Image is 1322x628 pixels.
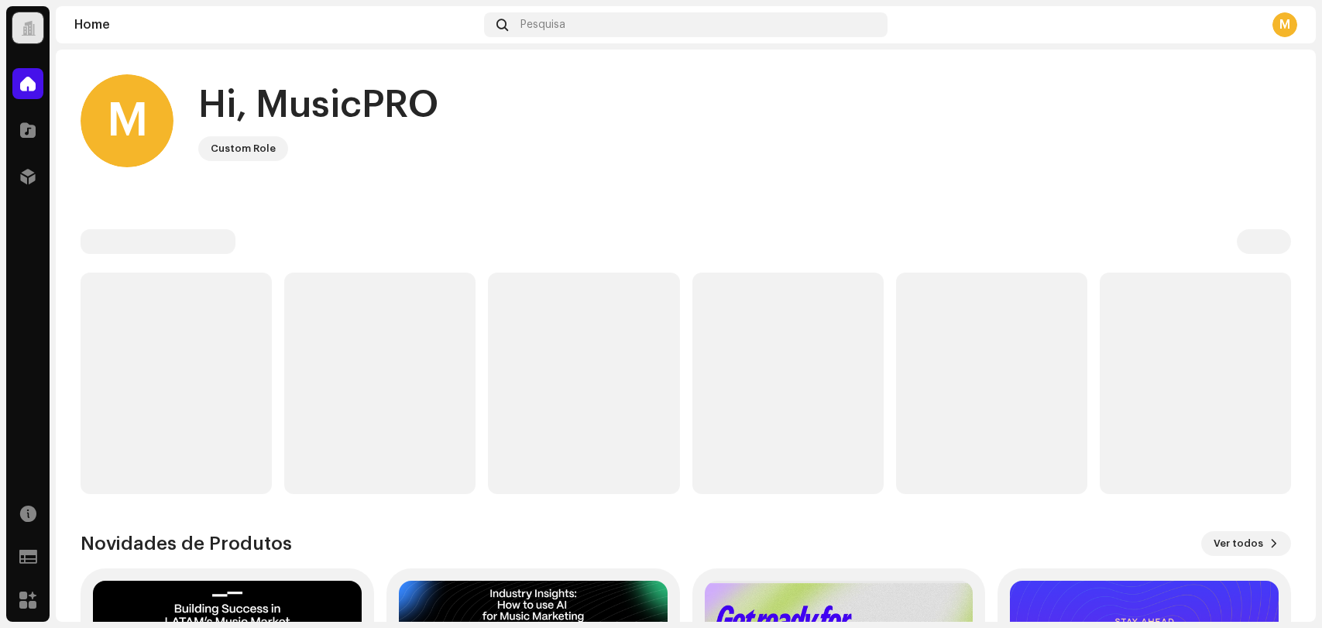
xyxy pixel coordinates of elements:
[1201,531,1291,556] button: Ver todos
[74,19,478,31] div: Home
[211,139,276,158] div: Custom Role
[520,19,565,31] span: Pesquisa
[198,81,438,130] div: Hi, MusicPRO
[1214,528,1263,559] span: Ver todos
[81,531,292,556] h3: Novidades de Produtos
[1272,12,1297,37] div: M
[81,74,173,167] div: M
